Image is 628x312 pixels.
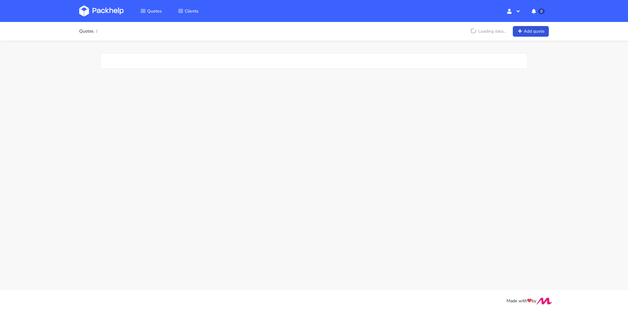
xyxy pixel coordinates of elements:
[79,29,94,34] a: Quotes
[79,5,124,17] img: Dashboard
[79,25,99,38] nav: breadcrumb
[527,5,549,17] button: 0
[467,26,509,37] p: Loading data...
[71,298,557,305] div: Made with by
[513,26,549,37] a: Add quote
[185,8,198,14] span: Clients
[538,8,545,14] span: 0
[171,5,206,17] a: Clients
[147,8,162,14] span: Quotes
[133,5,169,17] a: Quotes
[536,298,553,304] img: Move Closer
